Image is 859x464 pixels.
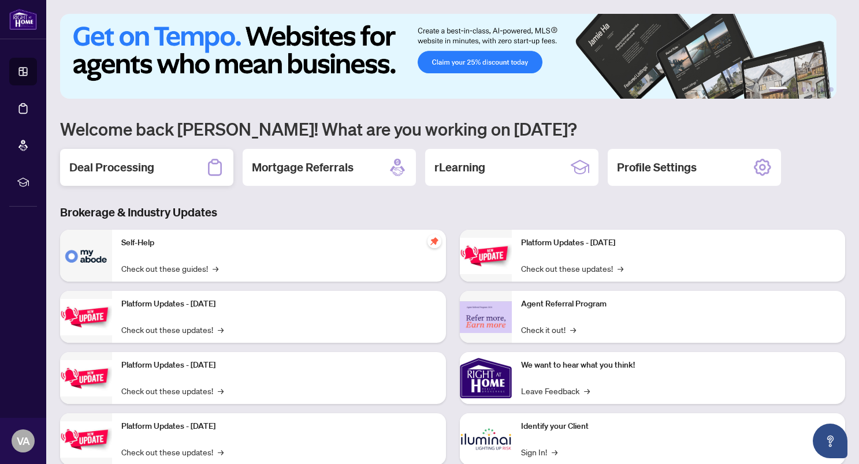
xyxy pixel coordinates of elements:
a: Sign In!→ [521,446,557,458]
a: Check out these updates!→ [121,323,224,336]
span: VA [17,433,30,449]
img: Self-Help [60,230,112,282]
button: 3 [801,87,806,92]
button: 1 [769,87,787,92]
span: → [218,323,224,336]
a: Check it out!→ [521,323,576,336]
img: logo [9,9,37,30]
button: 4 [810,87,815,92]
h2: Mortgage Referrals [252,159,354,175]
span: → [584,384,590,397]
button: Open asap [813,424,847,458]
button: 2 [792,87,797,92]
h1: Welcome back [PERSON_NAME]! What are you working on [DATE]? [60,118,845,140]
h2: Profile Settings [617,159,697,175]
span: → [218,446,224,458]
span: → [552,446,557,458]
p: Platform Updates - [DATE] [521,237,836,249]
p: Agent Referral Program [521,298,836,310]
p: Identify your Client [521,420,836,433]
img: Platform Updates - July 8, 2025 [60,421,112,458]
a: Check out these updates!→ [121,446,224,458]
img: Platform Updates - September 16, 2025 [60,299,112,335]
button: 6 [829,87,834,92]
p: Platform Updates - [DATE] [121,359,437,372]
p: Self-Help [121,237,437,249]
button: 5 [820,87,824,92]
span: → [213,262,218,275]
span: → [570,323,576,336]
span: → [218,384,224,397]
a: Leave Feedback→ [521,384,590,397]
h2: rLearning [434,159,485,175]
img: Platform Updates - June 23, 2025 [460,238,512,274]
h2: Deal Processing [69,159,154,175]
p: Platform Updates - [DATE] [121,420,437,433]
p: We want to hear what you think! [521,359,836,372]
img: Agent Referral Program [460,301,512,333]
h3: Brokerage & Industry Updates [60,204,845,220]
img: Slide 0 [60,14,836,99]
img: Platform Updates - July 21, 2025 [60,360,112,396]
a: Check out these updates!→ [121,384,224,397]
p: Platform Updates - [DATE] [121,298,437,310]
span: → [618,262,623,275]
span: pushpin [427,234,441,248]
img: We want to hear what you think! [460,352,512,404]
a: Check out these updates!→ [521,262,623,275]
a: Check out these guides!→ [121,262,218,275]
